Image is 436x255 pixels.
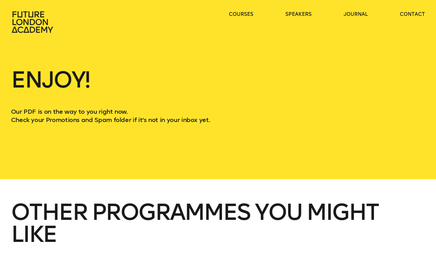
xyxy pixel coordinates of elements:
p: Our PDF is on the way to you right now. Check your Promotions and Spam folder if it’s not in your... [11,108,425,124]
a: contact [400,11,425,18]
a: courses [229,11,253,18]
h1: Enjoy! [11,69,425,108]
a: speakers [285,11,312,18]
span: Other programmes you might like [11,198,378,248]
a: journal [344,11,368,18]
